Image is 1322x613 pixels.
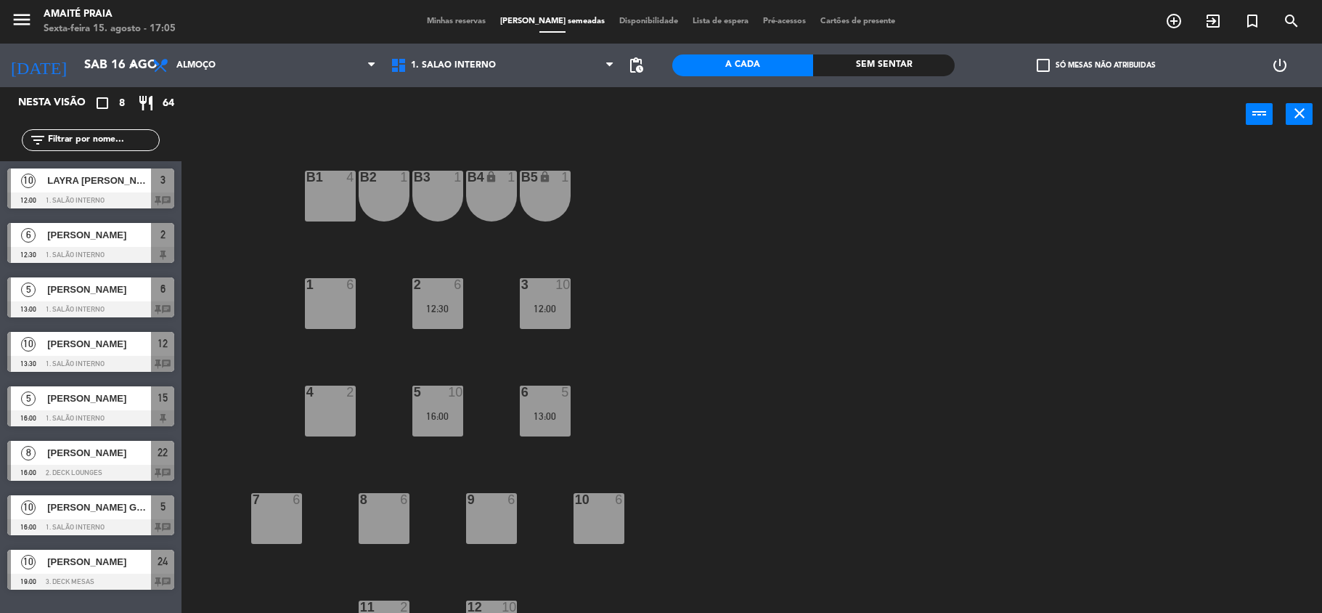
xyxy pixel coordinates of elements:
[521,278,522,291] div: 3
[685,17,756,25] span: Lista de espera
[1037,59,1156,72] label: Só mesas não atribuidas
[400,493,409,506] div: 6
[21,283,36,297] span: 5
[124,57,142,74] i: arrow_drop_down
[615,493,624,506] div: 6
[627,57,645,74] span: pending_actions
[160,498,166,516] span: 5
[47,336,151,352] span: [PERSON_NAME]
[306,386,307,399] div: 4
[521,386,522,399] div: 6
[306,278,307,291] div: 1
[420,17,493,25] span: Minhas reservas
[7,94,105,112] div: Nesta visão
[21,337,36,352] span: 10
[158,553,168,570] span: 24
[454,171,462,184] div: 1
[612,17,685,25] span: Disponibilidade
[158,335,168,352] span: 12
[412,411,463,421] div: 16:00
[158,444,168,461] span: 22
[1291,105,1308,122] i: close
[21,391,36,406] span: 5
[468,171,468,184] div: B4
[21,228,36,243] span: 6
[1251,105,1268,122] i: power_input
[21,446,36,460] span: 8
[1271,57,1289,74] i: power_settings_new
[46,132,159,148] input: Filtrar por nome...
[160,171,166,189] span: 3
[493,17,612,25] span: [PERSON_NAME] semeadas
[555,278,570,291] div: 10
[575,493,576,506] div: 10
[448,386,462,399] div: 10
[119,95,125,112] span: 8
[306,171,307,184] div: B1
[756,17,813,25] span: Pré-acessos
[507,493,516,506] div: 6
[47,173,151,188] span: LAYRA [PERSON_NAME]
[346,171,355,184] div: 4
[520,411,571,421] div: 13:00
[346,386,355,399] div: 2
[539,171,551,183] i: lock
[21,174,36,188] span: 10
[158,389,168,407] span: 15
[360,493,361,506] div: 8
[160,280,166,298] span: 6
[47,554,151,569] span: [PERSON_NAME]
[163,95,174,112] span: 64
[412,304,463,314] div: 12:30
[47,500,151,515] span: [PERSON_NAME] GALLI
[561,171,570,184] div: 1
[11,9,33,36] button: menu
[346,278,355,291] div: 6
[160,226,166,243] span: 2
[11,9,33,31] i: menu
[672,54,814,76] div: A cada
[1037,59,1050,72] span: check_box_outline_blank
[47,227,151,243] span: [PERSON_NAME]
[44,22,176,36] div: Sexta-feira 15. agosto - 17:05
[400,171,409,184] div: 1
[521,171,522,184] div: B5
[29,131,46,149] i: filter_list
[47,282,151,297] span: [PERSON_NAME]
[411,60,496,70] span: 1. Salão Interno
[47,391,151,406] span: [PERSON_NAME]
[561,386,570,399] div: 5
[94,94,111,112] i: crop_square
[176,60,216,70] span: Almoço
[468,493,468,506] div: 9
[454,278,462,291] div: 6
[1165,12,1183,30] i: add_circle_outline
[293,493,301,506] div: 6
[21,500,36,515] span: 10
[485,171,497,183] i: lock
[1283,12,1300,30] i: search
[813,17,902,25] span: Cartões de presente
[44,7,176,22] div: Amaité Praia
[520,304,571,314] div: 12:00
[1246,103,1273,125] button: power_input
[813,54,955,76] div: Sem sentar
[1286,103,1313,125] button: close
[1244,12,1261,30] i: turned_in_not
[137,94,155,112] i: restaurant
[1204,12,1222,30] i: exit_to_app
[47,445,151,460] span: [PERSON_NAME]
[507,171,516,184] div: 1
[21,555,36,569] span: 10
[360,171,361,184] div: B2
